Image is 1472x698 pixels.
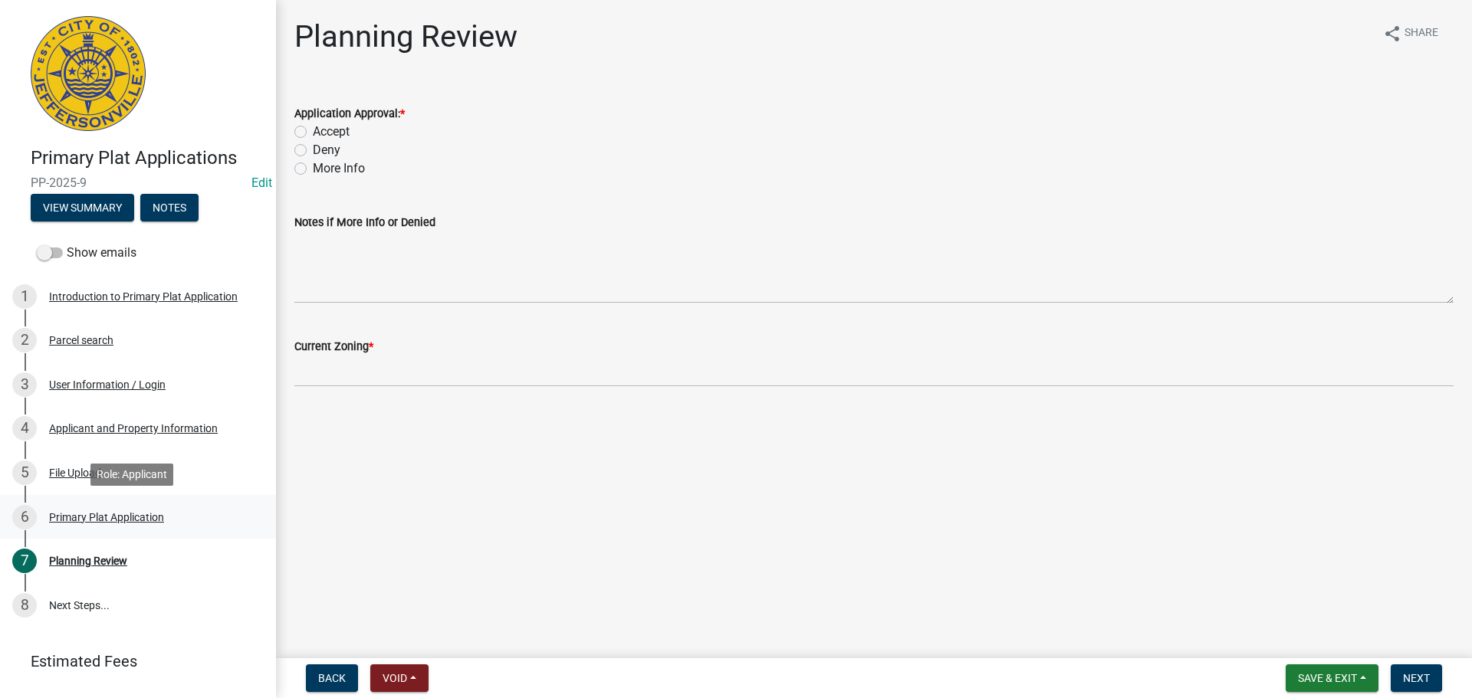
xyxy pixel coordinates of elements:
[90,464,173,486] div: Role: Applicant
[383,672,407,684] span: Void
[31,202,134,215] wm-modal-confirm: Summary
[12,646,251,677] a: Estimated Fees
[313,141,340,159] label: Deny
[140,194,199,221] button: Notes
[49,291,238,302] div: Introduction to Primary Plat Application
[49,335,113,346] div: Parcel search
[12,284,37,309] div: 1
[313,159,365,178] label: More Info
[251,175,272,190] wm-modal-confirm: Edit Application Number
[251,175,272,190] a: Edit
[370,664,429,692] button: Void
[49,467,101,478] div: File Upload
[12,328,37,352] div: 2
[49,423,218,434] div: Applicant and Property Information
[12,460,37,485] div: 5
[294,342,373,352] label: Current Zoning
[1405,25,1438,43] span: Share
[306,664,358,692] button: Back
[12,549,37,573] div: 7
[1286,664,1378,692] button: Save & Exit
[12,416,37,441] div: 4
[1371,18,1451,48] button: shareShare
[31,175,245,190] span: PP-2025-9
[313,123,350,141] label: Accept
[31,194,134,221] button: View Summary
[49,555,127,566] div: Planning Review
[31,16,146,131] img: City of Jeffersonville, Indiana
[1391,664,1442,692] button: Next
[12,505,37,529] div: 6
[1298,672,1357,684] span: Save & Exit
[49,379,166,390] div: User Information / Login
[49,512,164,523] div: Primary Plat Application
[1403,672,1430,684] span: Next
[140,202,199,215] wm-modal-confirm: Notes
[318,672,346,684] span: Back
[294,218,435,228] label: Notes if More Info or Denied
[31,147,264,169] h4: Primary Plat Applications
[1383,25,1401,43] i: share
[12,593,37,618] div: 8
[37,244,136,262] label: Show emails
[294,18,517,55] h1: Planning Review
[294,109,405,120] label: Application Approval:
[12,372,37,397] div: 3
